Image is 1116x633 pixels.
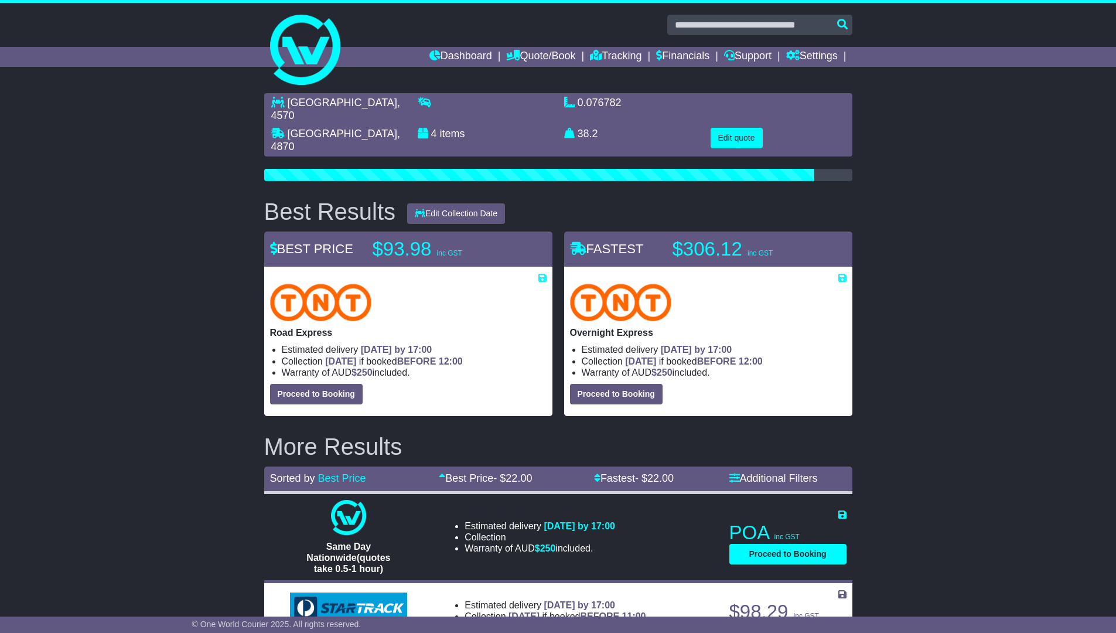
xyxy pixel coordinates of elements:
p: $306.12 [673,237,819,261]
span: 250 [540,543,556,553]
p: Road Express [270,327,547,338]
span: , 4870 [271,128,400,152]
span: inc GST [748,249,773,257]
img: TNT Domestic: Road Express [270,284,372,321]
span: BEFORE [397,356,436,366]
a: Support [724,47,772,67]
p: $93.98 [373,237,519,261]
span: , 4570 [271,97,400,121]
li: Estimated delivery [465,600,646,611]
div: Best Results [258,199,402,224]
li: Collection [582,356,847,367]
span: Same Day Nationwide(quotes take 0.5-1 hour) [306,542,390,574]
p: $98.29 [729,600,847,624]
li: Estimated delivery [582,344,847,355]
a: Best Price- $22.00 [439,472,532,484]
p: POA [729,521,847,544]
span: $ [651,367,673,377]
span: 250 [357,367,373,377]
li: Collection [282,356,547,367]
span: 12:00 [439,356,463,366]
span: if booked [625,356,762,366]
span: 22.00 [647,472,674,484]
li: Estimated delivery [282,344,547,355]
a: Additional Filters [729,472,818,484]
span: $ [351,367,373,377]
a: Tracking [590,47,641,67]
li: Warranty of AUD included. [282,367,547,378]
span: 250 [657,367,673,377]
span: [DATE] by 17:00 [544,521,615,531]
span: © One World Courier 2025. All rights reserved. [192,620,361,629]
span: [GEOGRAPHIC_DATA] [288,128,397,139]
span: [DATE] by 17:00 [661,345,732,355]
li: Collection [465,611,646,622]
button: Proceed to Booking [570,384,663,404]
li: Collection [465,532,615,543]
a: Dashboard [429,47,492,67]
a: Quote/Book [506,47,575,67]
p: Overnight Express [570,327,847,338]
li: Estimated delivery [465,520,615,532]
span: 0.076782 [578,97,622,108]
span: - $ [493,472,532,484]
button: Proceed to Booking [270,384,363,404]
span: $ [535,543,556,553]
img: StarTrack: Express ATL [290,593,407,624]
li: Warranty of AUD included. [465,543,615,554]
span: [DATE] [508,611,540,621]
button: Edit Collection Date [407,203,505,224]
span: inc GST [794,612,819,620]
a: Settings [786,47,838,67]
span: [DATE] [625,356,656,366]
span: BEFORE [697,356,736,366]
span: [DATE] [325,356,356,366]
span: 22.00 [506,472,532,484]
span: Sorted by [270,472,315,484]
span: - $ [635,472,674,484]
li: Warranty of AUD included. [582,367,847,378]
a: Best Price [318,472,366,484]
span: BEFORE [580,611,619,621]
img: TNT Domestic: Overnight Express [570,284,672,321]
span: if booked [325,356,462,366]
span: 38.2 [578,128,598,139]
span: items [440,128,465,139]
span: 12:00 [739,356,763,366]
span: FASTEST [570,241,644,256]
span: 4 [431,128,437,139]
a: Fastest- $22.00 [594,472,674,484]
span: BEST PRICE [270,241,353,256]
button: Edit quote [711,128,763,148]
span: [DATE] by 17:00 [544,600,615,610]
span: 11:00 [622,611,646,621]
span: [GEOGRAPHIC_DATA] [288,97,397,108]
img: One World Courier: Same Day Nationwide(quotes take 0.5-1 hour) [331,500,366,535]
span: [DATE] by 17:00 [361,345,432,355]
h2: More Results [264,434,852,460]
span: inc GST [437,249,462,257]
button: Proceed to Booking [729,544,847,564]
span: inc GST [774,533,800,541]
a: Financials [656,47,709,67]
span: if booked [508,611,646,621]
